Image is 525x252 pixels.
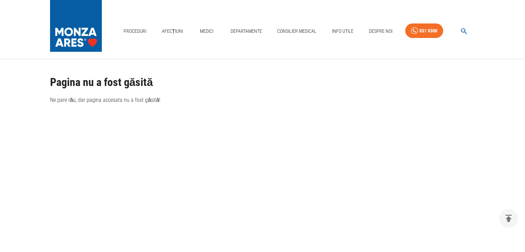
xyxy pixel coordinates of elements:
[405,23,443,38] a: 031 9300
[159,24,186,38] a: Afecțiuni
[50,96,475,104] p: Ne pare rău, dar pagina accesata nu a fost găsită!
[228,24,265,38] a: Departamente
[499,209,518,228] button: delete
[366,24,395,38] a: Despre Noi
[274,24,319,38] a: Consilier Medical
[50,76,475,88] h1: Pagina nu a fost găsită
[419,27,437,35] div: 031 9300
[121,24,149,38] a: Proceduri
[329,24,356,38] a: Info Utile
[196,24,218,38] a: Medici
